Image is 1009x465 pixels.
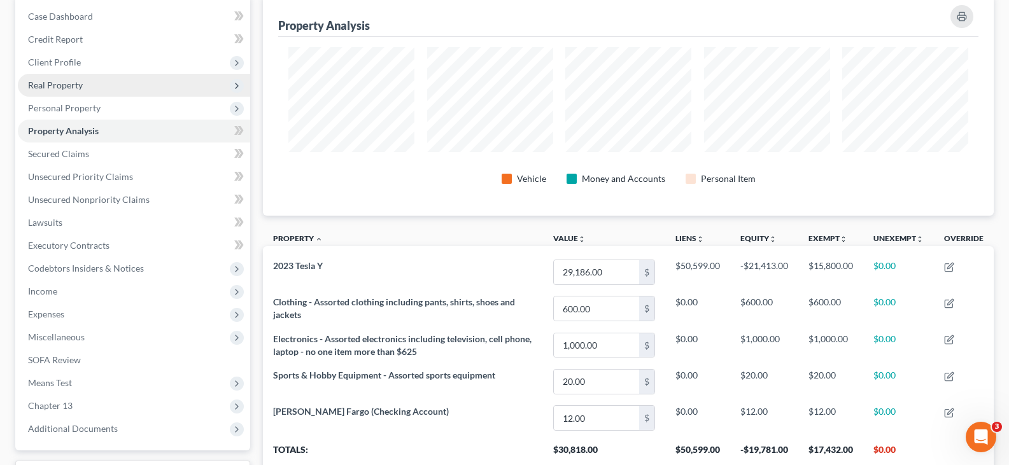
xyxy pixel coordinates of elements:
i: unfold_more [578,235,586,243]
span: Sports & Hobby Equipment - Assorted sports equipment [273,370,495,380]
a: Unsecured Priority Claims [18,165,250,188]
input: 0.00 [554,333,639,357]
a: Executory Contracts [18,234,250,257]
div: $ [639,406,654,430]
div: Property Analysis [278,18,370,33]
span: Means Test [28,377,72,388]
span: Property Analysis [28,125,99,136]
span: Real Property [28,80,83,90]
a: Equityunfold_more [740,233,777,243]
td: -$21,413.00 [730,254,798,290]
span: Codebtors Insiders & Notices [28,263,144,274]
td: $1,000.00 [798,327,863,363]
td: $600.00 [730,291,798,327]
span: 2023 Tesla Y [273,260,323,271]
td: $0.00 [665,400,730,436]
div: $ [639,296,654,321]
div: $ [639,260,654,284]
td: $12.00 [798,400,863,436]
span: Expenses [28,309,64,319]
span: Executory Contracts [28,240,109,251]
span: Unsecured Nonpriority Claims [28,194,150,205]
a: Case Dashboard [18,5,250,28]
a: Secured Claims [18,142,250,165]
input: 0.00 [554,406,639,430]
i: unfold_more [696,235,704,243]
div: Personal Item [701,172,756,185]
i: unfold_more [916,235,924,243]
td: $0.00 [665,291,730,327]
td: $0.00 [863,327,934,363]
i: unfold_more [840,235,847,243]
span: Lawsuits [28,217,62,228]
input: 0.00 [554,370,639,394]
span: Income [28,286,57,296]
div: $ [639,370,654,394]
span: Credit Report [28,34,83,45]
td: $0.00 [863,291,934,327]
span: Chapter 13 [28,400,73,411]
span: Personal Property [28,102,101,113]
td: $0.00 [863,254,934,290]
a: Exemptunfold_more [808,233,847,243]
td: $20.00 [730,363,798,399]
div: $ [639,333,654,357]
span: Secured Claims [28,148,89,159]
td: $0.00 [863,400,934,436]
input: 0.00 [554,260,639,284]
span: [PERSON_NAME] Fargo (Checking Account) [273,406,449,417]
td: $0.00 [863,363,934,399]
span: SOFA Review [28,354,81,365]
span: Miscellaneous [28,331,85,342]
a: Property Analysis [18,120,250,142]
a: SOFA Review [18,349,250,371]
span: Clothing - Assorted clothing including pants, shirts, shoes and jackets [273,296,515,320]
span: 3 [992,422,1002,432]
div: Vehicle [517,172,546,185]
span: Unsecured Priority Claims [28,171,133,182]
a: Credit Report [18,28,250,51]
i: expand_less [315,235,323,243]
iframe: Intercom live chat [966,422,996,452]
a: Lawsuits [18,211,250,234]
td: $600.00 [798,291,863,327]
td: $50,599.00 [665,254,730,290]
span: Electronics - Assorted electronics including television, cell phone, laptop - no one item more th... [273,333,532,357]
td: $0.00 [665,363,730,399]
td: $1,000.00 [730,327,798,363]
td: $12.00 [730,400,798,436]
i: unfold_more [769,235,777,243]
span: Case Dashboard [28,11,93,22]
td: $20.00 [798,363,863,399]
input: 0.00 [554,296,639,321]
a: Valueunfold_more [553,233,586,243]
a: Unsecured Nonpriority Claims [18,188,250,211]
a: Unexemptunfold_more [873,233,924,243]
th: Override [934,226,994,254]
span: Additional Documents [28,423,118,434]
a: Liensunfold_more [675,233,704,243]
td: $0.00 [665,327,730,363]
span: Client Profile [28,57,81,67]
div: Money and Accounts [582,172,665,185]
td: $15,800.00 [798,254,863,290]
a: Property expand_less [273,233,323,243]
